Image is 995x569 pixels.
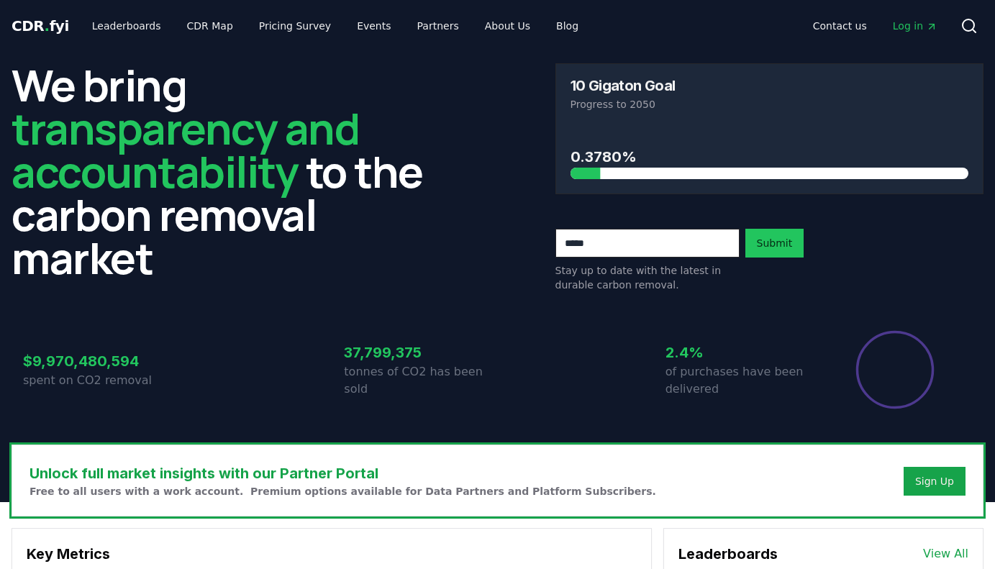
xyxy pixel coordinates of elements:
button: Sign Up [904,467,966,496]
span: CDR fyi [12,17,69,35]
a: Blog [545,13,590,39]
a: CDR.fyi [12,16,69,36]
div: Percentage of sales delivered [855,329,935,410]
h3: Key Metrics [27,543,637,565]
a: Events [345,13,402,39]
p: tonnes of CO2 has been sold [344,363,497,398]
button: Submit [745,229,804,258]
h2: We bring to the carbon removal market [12,63,440,279]
h3: 2.4% [665,342,819,363]
span: . [45,17,50,35]
p: of purchases have been delivered [665,363,819,398]
a: Sign Up [915,474,954,488]
a: Log in [881,13,949,39]
h3: 37,799,375 [344,342,497,363]
p: Stay up to date with the latest in durable carbon removal. [555,263,740,292]
span: transparency and accountability [12,99,359,201]
p: Progress to 2050 [571,97,969,111]
h3: Unlock full market insights with our Partner Portal [29,463,656,484]
h3: Leaderboards [678,543,778,565]
a: About Us [473,13,542,39]
h3: $9,970,480,594 [23,350,176,372]
span: Log in [893,19,937,33]
a: Partners [406,13,471,39]
a: Contact us [801,13,878,39]
a: Pricing Survey [247,13,342,39]
p: spent on CO2 removal [23,372,176,389]
a: Leaderboards [81,13,173,39]
h3: 10 Gigaton Goal [571,78,676,93]
p: Free to all users with a work account. Premium options available for Data Partners and Platform S... [29,484,656,499]
nav: Main [801,13,949,39]
a: View All [923,545,968,563]
h3: 0.3780% [571,146,969,168]
nav: Main [81,13,590,39]
a: CDR Map [176,13,245,39]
